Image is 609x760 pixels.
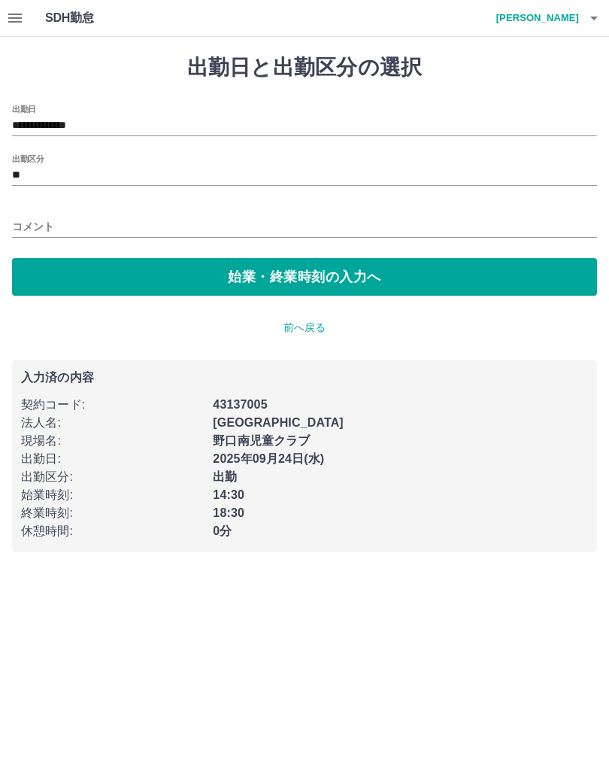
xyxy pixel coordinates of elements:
[213,398,267,411] b: 43137005
[12,103,36,114] label: 出勤日
[213,470,237,483] b: 出勤
[213,506,244,519] b: 18:30
[21,414,204,432] p: 法人名 :
[21,504,204,522] p: 終業時刻 :
[21,396,204,414] p: 契約コード :
[213,416,344,429] b: [GEOGRAPHIC_DATA]
[21,372,588,384] p: 入力済の内容
[21,432,204,450] p: 現場名 :
[21,486,204,504] p: 始業時刻 :
[21,450,204,468] p: 出勤日 :
[213,434,310,447] b: 野口南児童クラブ
[12,55,597,81] h1: 出勤日と出勤区分の選択
[213,452,324,465] b: 2025年09月24日(水)
[12,258,597,296] button: 始業・終業時刻の入力へ
[21,522,204,540] p: 休憩時間 :
[12,320,597,336] p: 前へ戻る
[21,468,204,486] p: 出勤区分 :
[12,153,44,164] label: 出勤区分
[213,524,232,537] b: 0分
[213,488,244,501] b: 14:30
